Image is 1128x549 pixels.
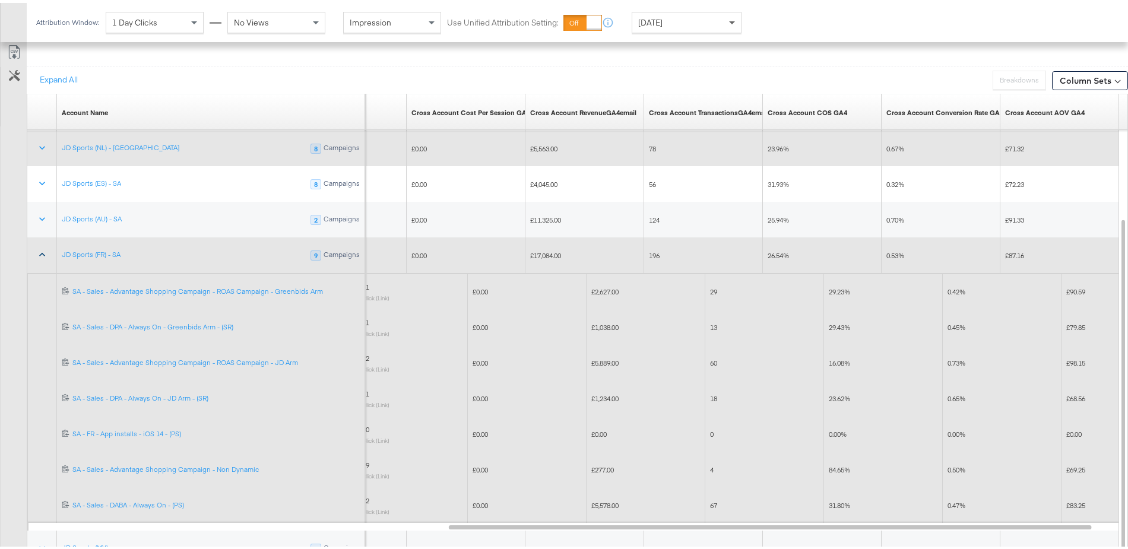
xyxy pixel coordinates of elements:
[1005,105,1085,115] a: Cross Account AOV GA4
[72,426,360,436] a: SA - FR - App installs - iOS 14 - (PS)
[768,105,847,115] a: Cross Account COS GA4
[354,398,389,405] sub: Per Click (Link)
[310,212,321,223] div: 2
[829,427,847,436] span: 0.00%
[591,356,619,364] span: £5,889.00
[310,176,321,187] div: 8
[1066,320,1085,329] span: £79.85
[1005,212,1024,221] span: £91.33
[1052,68,1128,87] button: Column Sets
[948,284,965,293] span: 0.42%
[530,141,557,150] span: £5,563.00
[350,14,391,25] span: Impression
[886,177,904,186] span: 0.32%
[473,320,488,329] span: £0.00
[948,498,965,507] span: 0.47%
[1066,498,1085,507] span: £83.25
[948,356,965,364] span: 0.73%
[72,497,360,507] a: SA - Sales - DABA - Always On - (PS)
[1066,356,1085,364] span: £98.15
[710,462,714,471] span: 4
[829,284,850,293] span: 29.23%
[649,105,768,115] div: Cross Account TransactionsGA4email
[62,247,121,256] a: JD Sports (FR) - SA
[829,391,850,400] span: 23.62%
[354,327,389,334] sub: Per Click (Link)
[886,105,1003,115] a: Cross Account Conversion rate GA4
[710,320,717,329] span: 13
[948,462,965,471] span: 0.50%
[473,427,488,436] span: £0.00
[354,291,389,299] sub: Per Click (Link)
[1066,462,1085,471] span: £69.25
[886,105,1003,115] div: Cross Account Conversion Rate GA4
[31,66,86,88] button: Expand All
[649,212,660,221] span: 124
[62,140,179,150] a: JD Sports (NL) - [GEOGRAPHIC_DATA]
[473,462,488,471] span: £0.00
[948,320,965,329] span: 0.45%
[447,14,559,26] label: Use Unified Attribution Setting:
[649,248,660,257] span: 196
[948,391,965,400] span: 0.65%
[829,356,850,364] span: 16.08%
[591,284,619,293] span: £2,627.00
[411,212,427,221] span: £0.00
[310,247,321,258] div: 9
[323,141,360,151] div: Campaigns
[591,320,619,329] span: £1,038.00
[310,141,321,151] div: 8
[886,212,904,221] span: 0.70%
[710,356,717,364] span: 60
[323,176,360,187] div: Campaigns
[710,284,717,293] span: 29
[591,498,619,507] span: £5,578.00
[62,105,108,115] a: Your ad account name
[829,462,850,471] span: 84.65%
[411,177,427,186] span: £0.00
[768,177,789,186] span: 31.93%
[530,212,561,221] span: £11,325.00
[1066,427,1082,436] span: £0.00
[354,469,389,477] sub: Per Click (Link)
[354,363,389,370] sub: Per Click (Link)
[530,177,557,186] span: £4,045.00
[649,177,656,186] span: 56
[411,248,427,257] span: £0.00
[591,427,607,436] span: £0.00
[768,141,789,150] span: 23.96%
[649,105,768,115] a: Describe this metric
[829,320,850,329] span: 29.43%
[768,212,789,221] span: 25.94%
[354,434,389,441] sub: Per Click (Link)
[473,284,488,293] span: £0.00
[1005,141,1024,150] span: £71.32
[72,391,360,401] a: SA - Sales - DPA - Always On - JD Arm - (SR)
[323,212,360,223] div: Campaigns
[886,141,904,150] span: 0.67%
[768,248,789,257] span: 26.54%
[411,141,427,150] span: £0.00
[323,247,360,258] div: Campaigns
[591,462,614,471] span: £277.00
[354,505,389,512] sub: Per Click (Link)
[530,248,561,257] span: £17,084.00
[473,391,488,400] span: £0.00
[411,105,530,115] div: Cross Account Cost Per Session GA4
[112,14,157,25] span: 1 Day Clicks
[829,498,850,507] span: 31.80%
[710,498,717,507] span: 67
[710,391,717,400] span: 18
[948,427,965,436] span: 0.00%
[62,105,108,115] div: Account Name
[530,105,636,115] div: Cross Account RevenueGA4email
[710,427,714,436] span: 0
[1005,177,1024,186] span: £72.23
[62,176,121,185] a: JD Sports (ES) - SA
[72,284,360,294] a: SA - Sales - Advantage Shopping Campaign - ROAS Campaign - Greenbids Arm
[62,211,122,221] a: JD Sports (AU) - SA
[234,14,269,25] span: No Views
[36,15,100,24] div: Attribution Window:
